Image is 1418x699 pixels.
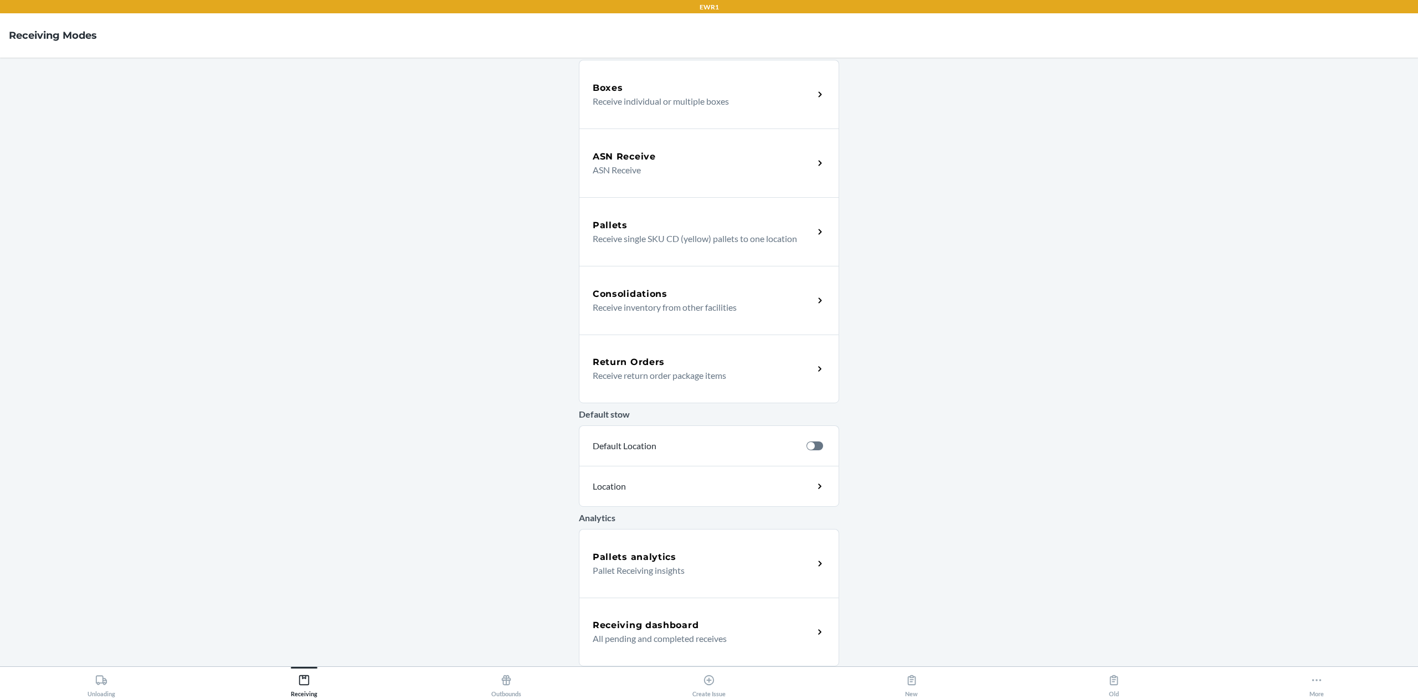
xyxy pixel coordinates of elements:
p: Default Location [593,439,798,453]
button: Old [1013,667,1216,697]
button: Outbounds [405,667,608,697]
div: Unloading [88,670,115,697]
button: New [810,667,1013,697]
a: PalletsReceive single SKU CD (yellow) pallets to one location [579,197,839,266]
div: Create Issue [692,670,726,697]
h5: Return Orders [593,356,665,369]
p: Pallet Receiving insights [593,564,805,577]
h5: ASN Receive [593,150,656,163]
a: Receiving dashboardAll pending and completed receives [579,598,839,666]
p: All pending and completed receives [593,632,805,645]
div: New [905,670,918,697]
a: ConsolidationsReceive inventory from other facilities [579,266,839,335]
p: Receive individual or multiple boxes [593,95,805,108]
h5: Pallets analytics [593,551,676,564]
a: Return OrdersReceive return order package items [579,335,839,403]
p: ASN Receive [593,163,805,177]
a: Location [579,466,839,507]
p: Receive return order package items [593,369,805,382]
a: ASN ReceiveASN Receive [579,129,839,197]
h5: Pallets [593,219,628,232]
div: More [1309,670,1324,697]
p: Location [593,480,723,493]
div: Outbounds [491,670,521,697]
h5: Consolidations [593,287,667,301]
p: Default stow [579,408,839,421]
p: Analytics [579,511,839,525]
p: Receive inventory from other facilities [593,301,805,314]
button: Create Issue [608,667,810,697]
p: Receive single SKU CD (yellow) pallets to one location [593,232,805,245]
div: Old [1108,670,1120,697]
a: Pallets analyticsPallet Receiving insights [579,529,839,598]
h5: Receiving dashboard [593,619,698,632]
h5: Boxes [593,81,623,95]
h4: Receiving Modes [9,28,97,43]
div: Receiving [291,670,317,697]
p: EWR1 [700,2,719,12]
a: BoxesReceive individual or multiple boxes [579,60,839,129]
button: More [1215,667,1418,697]
button: Receiving [203,667,405,697]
